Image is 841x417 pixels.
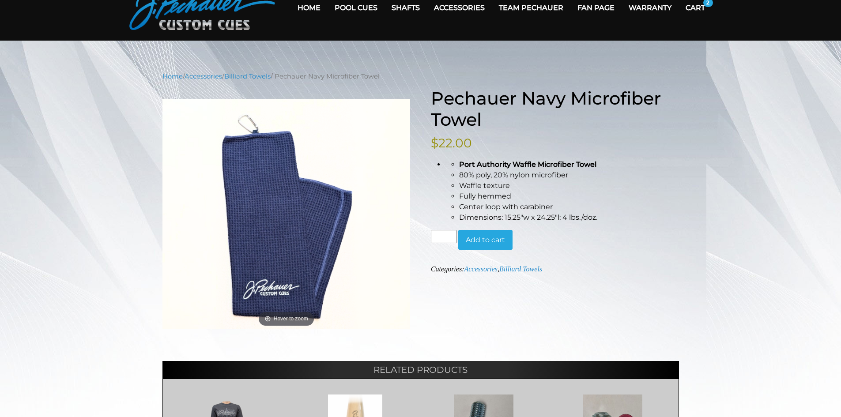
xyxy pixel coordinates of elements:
[458,230,513,250] button: Add to cart
[464,265,498,273] a: Accessories
[459,170,679,180] li: 80% poly, 20% nylon microfiber
[431,135,472,150] bdi: 22.00
[459,160,596,169] strong: Port Authority Waffle Microfiber Towel
[162,361,679,379] h2: Related products
[459,212,679,223] li: Dimensions: 15.25″w x 24.25″l; 4 lbs./doz.
[162,99,411,329] a: Hover to zoom
[499,265,542,273] a: Billiard Towels
[431,265,542,273] span: Categories: ,
[431,88,679,130] h1: Pechauer Navy Microfiber Towel
[431,230,456,243] input: Product quantity
[431,135,438,150] span: $
[162,99,411,329] img: scarf-1.png
[459,202,679,212] li: Center loop with carabiner
[459,180,679,191] li: Waffle texture
[185,72,222,80] a: Accessories
[162,72,183,80] a: Home
[162,71,679,81] nav: Breadcrumb
[224,72,271,80] a: Billiard Towels
[459,191,679,202] li: Fully hemmed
